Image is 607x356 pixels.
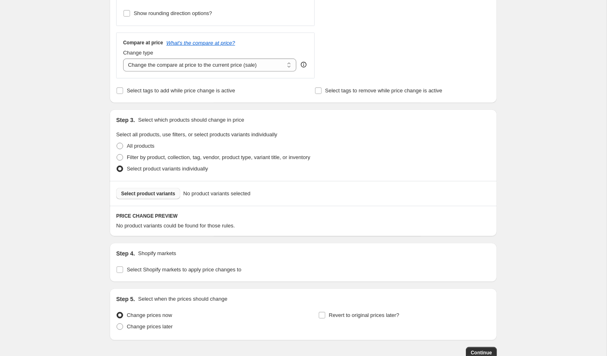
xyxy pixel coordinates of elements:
p: Select when the prices should change [138,295,227,303]
h6: PRICE CHANGE PREVIEW [116,213,490,219]
span: Revert to original prices later? [329,312,400,318]
span: Change prices now [127,312,172,318]
div: help [300,61,308,69]
span: All products [127,143,155,149]
span: Filter by product, collection, tag, vendor, product type, variant title, or inventory [127,154,310,160]
p: Shopify markets [138,249,176,258]
span: Select Shopify markets to apply price changes to [127,266,241,273]
button: What's the compare at price? [166,40,235,46]
span: Select tags to remove while price change is active [325,87,443,94]
span: Select all products, use filters, or select products variants individually [116,131,277,138]
span: Change prices later [127,323,173,330]
span: Select product variants individually [127,166,208,172]
span: Show rounding direction options? [134,10,212,16]
h2: Step 3. [116,116,135,124]
p: Select which products should change in price [138,116,244,124]
h3: Compare at price [123,39,163,46]
span: Change type [123,50,153,56]
span: Select product variants [121,190,175,197]
h2: Step 5. [116,295,135,303]
h2: Step 4. [116,249,135,258]
span: No product variants could be found for those rules. [116,223,235,229]
span: No product variants selected [183,190,251,198]
button: Select product variants [116,188,180,199]
span: Continue [471,349,492,356]
span: Select tags to add while price change is active [127,87,235,94]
